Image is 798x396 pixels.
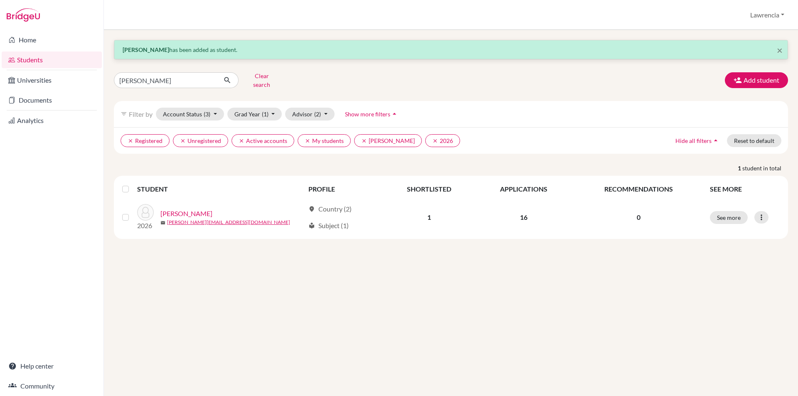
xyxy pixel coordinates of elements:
[227,108,282,121] button: Grad Year(1)
[128,138,133,144] i: clear
[160,220,165,225] span: mail
[675,137,712,144] span: Hide all filters
[314,111,321,118] span: (2)
[2,32,102,48] a: Home
[383,179,475,199] th: SHORTLISTED
[425,134,460,147] button: clear2026
[668,134,727,147] button: Hide all filtersarrow_drop_up
[285,108,335,121] button: Advisor(2)
[160,209,212,219] a: [PERSON_NAME]
[123,45,779,54] p: has been added as student.
[167,219,290,226] a: [PERSON_NAME][EMAIL_ADDRESS][DOMAIN_NAME]
[129,110,153,118] span: Filter by
[577,212,700,222] p: 0
[298,134,351,147] button: clearMy students
[2,92,102,108] a: Documents
[308,222,315,229] span: local_library
[232,134,294,147] button: clearActive accounts
[121,134,170,147] button: clearRegistered
[354,134,422,147] button: clear[PERSON_NAME]
[239,69,285,91] button: Clear search
[390,110,399,118] i: arrow_drop_up
[361,138,367,144] i: clear
[137,179,303,199] th: STUDENT
[742,164,788,172] span: student in total
[746,7,788,23] button: Lawrencia
[2,52,102,68] a: Students
[432,138,438,144] i: clear
[137,204,154,221] img: ADAE MENSAH, KENNY
[2,358,102,374] a: Help center
[705,179,785,199] th: SEE MORE
[121,111,127,117] i: filter_list
[725,72,788,88] button: Add student
[338,108,406,121] button: Show more filtersarrow_drop_up
[305,138,310,144] i: clear
[712,136,720,145] i: arrow_drop_up
[262,111,268,118] span: (1)
[475,199,572,236] td: 16
[114,72,217,88] input: Find student by name...
[738,164,742,172] strong: 1
[777,44,783,56] span: ×
[173,134,228,147] button: clearUnregistered
[777,45,783,55] button: Close
[727,134,781,147] button: Reset to default
[383,199,475,236] td: 1
[2,378,102,394] a: Community
[2,112,102,129] a: Analytics
[475,179,572,199] th: APPLICATIONS
[123,46,169,53] strong: [PERSON_NAME]
[572,179,705,199] th: RECOMMENDATIONS
[303,179,383,199] th: PROFILE
[2,72,102,89] a: Universities
[710,211,748,224] button: See more
[180,138,186,144] i: clear
[308,206,315,212] span: location_on
[7,8,40,22] img: Bridge-U
[204,111,210,118] span: (3)
[239,138,244,144] i: clear
[156,108,224,121] button: Account Status(3)
[308,204,352,214] div: Country (2)
[345,111,390,118] span: Show more filters
[137,221,154,231] p: 2026
[308,221,349,231] div: Subject (1)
